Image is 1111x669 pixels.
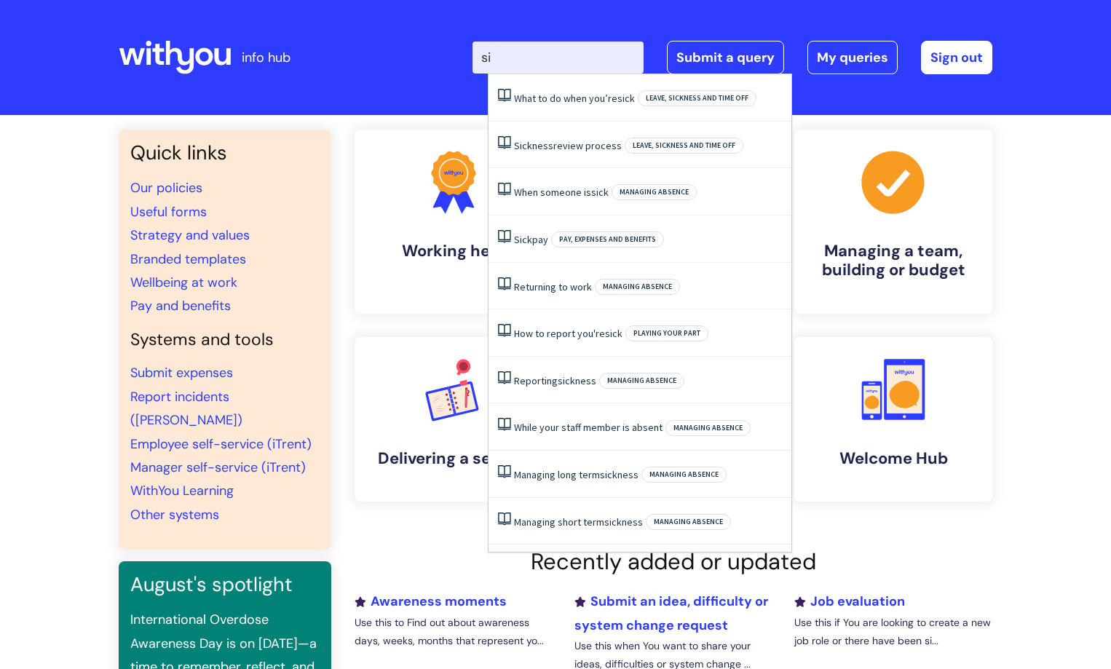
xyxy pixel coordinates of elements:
a: While‌ ‌your‌ ‌staff‌ ‌member‌ ‌is‌ ‌absent‌ [514,421,663,434]
a: Wellbeing at work [130,274,237,291]
a: Returning to work [514,280,592,293]
span: Managing absence [612,184,697,200]
span: Managing absence [599,373,684,389]
a: Delivering a service [355,337,553,502]
a: Useful forms [130,203,207,221]
span: Managing absence [595,279,680,295]
span: Managing absence [641,467,727,483]
span: sickness [558,374,596,387]
a: Manager self-service (iTrent) [130,459,306,476]
p: Use this if You are looking to create a new job role or there have been si... [794,614,992,650]
h4: Delivering a service [366,449,541,468]
h2: Recently added or updated [355,548,992,575]
span: Sickness [514,139,553,152]
a: How to report you'resick [514,327,622,340]
a: Branded templates [130,250,246,268]
span: sickness [604,515,643,529]
a: My queries [807,41,898,74]
h4: Managing a team, building or budget [806,242,981,280]
h3: August's spotlight [130,573,320,596]
a: Sign out [921,41,992,74]
span: Leave, sickness and time off [625,138,743,154]
a: Sickpay [514,233,548,246]
span: sick [617,92,635,105]
a: What to do when you’resick [514,92,635,105]
a: Pay and benefits [130,297,231,314]
h4: Systems and tools [130,330,320,350]
p: info hub [242,46,290,69]
a: Other systems [130,506,219,523]
a: Working here [355,130,553,314]
a: When someone issick [514,186,609,199]
div: | - [473,41,992,74]
h3: Quick links [130,141,320,165]
a: Managing a team, building or budget [794,130,992,314]
h4: Working here [366,242,541,261]
a: Report incidents ([PERSON_NAME]) [130,388,242,429]
span: sickness [600,468,638,481]
a: Submit expenses [130,364,233,381]
a: Reportingsickness [514,374,596,387]
span: Pay, expenses and benefits [551,231,664,248]
a: Welcome Hub [794,337,992,502]
a: WithYou Learning [130,482,234,499]
span: Leave, sickness and time off [638,90,756,106]
span: Playing your part [625,325,708,341]
span: Managing absence [665,420,751,436]
a: Submit a query [667,41,784,74]
a: Submit an idea, difficulty or system change request [574,593,768,633]
span: sick [591,186,609,199]
p: Use this to Find out about awareness days, weeks, months that represent yo... [355,614,553,650]
a: Sicknessreview process [514,139,622,152]
a: Managing short termsickness [514,515,643,529]
h4: Welcome Hub [806,449,981,468]
span: Managing absence [646,514,731,530]
a: Awareness moments [355,593,507,610]
input: Search [473,41,644,74]
a: Employee self-service (iTrent) [130,435,312,453]
a: Strategy and values [130,226,250,244]
a: Job evaluation [794,593,905,610]
span: sick [605,327,622,340]
span: Sick [514,233,532,246]
a: Our policies [130,179,202,197]
a: Managing long termsickness [514,468,638,481]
